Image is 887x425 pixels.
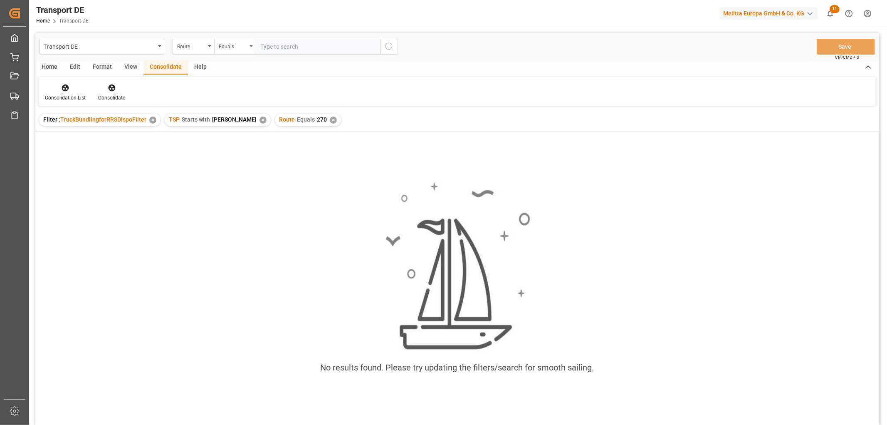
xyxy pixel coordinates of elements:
span: 11 [830,5,840,13]
div: Transport DE [44,41,155,51]
div: Melitta Europa GmbH & Co. KG [720,7,818,20]
button: open menu [214,39,256,55]
div: Equals [219,41,247,50]
button: Help Center [840,4,858,23]
span: Filter : [43,116,60,123]
span: Ctrl/CMD + S [835,54,859,60]
button: Save [817,39,875,55]
div: ✕ [330,117,337,124]
div: Transport DE [36,4,89,16]
button: search button [380,39,398,55]
div: No results found. Please try updating the filters/search for smooth sailing. [321,361,594,374]
div: Consolidation List [45,94,86,102]
input: Type to search [256,39,380,55]
img: smooth_sailing.jpeg [385,181,530,351]
span: Equals [297,116,315,123]
div: Consolidate [98,94,125,102]
div: Format [86,60,118,75]
div: ✕ [149,117,156,124]
span: 270 [317,116,327,123]
div: Route [177,41,205,50]
button: Melitta Europa GmbH & Co. KG [720,5,821,21]
div: Edit [64,60,86,75]
span: TSP [169,116,180,123]
span: Starts with [182,116,210,123]
div: Help [188,60,213,75]
div: Consolidate [143,60,188,75]
div: Home [35,60,64,75]
span: Route [279,116,295,123]
span: TruckBundlingforRRSDispoFIlter [60,116,146,123]
div: View [118,60,143,75]
button: open menu [173,39,214,55]
div: ✕ [259,117,267,124]
a: Home [36,18,50,24]
span: [PERSON_NAME] [212,116,257,123]
button: show 11 new notifications [821,4,840,23]
button: open menu [40,39,164,55]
